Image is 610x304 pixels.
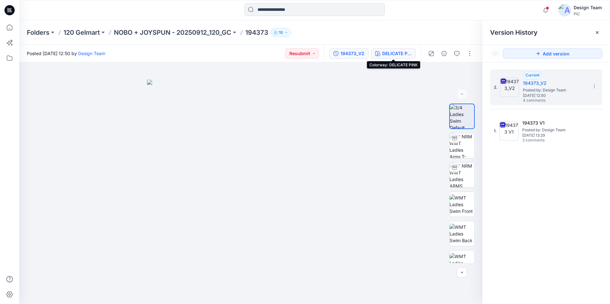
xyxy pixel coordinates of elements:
h5: 194373 V1 [522,119,586,127]
span: Posted by: Design Team [522,127,586,133]
p: 10 [279,29,283,36]
span: [DATE] 12:50 [523,93,587,98]
button: DELICATE PINK [371,48,416,59]
a: 120 Gelmart [63,28,100,37]
span: Current [525,73,539,77]
button: 194373_V2 [329,48,368,59]
img: WMT Ladies Swim Left [450,253,474,273]
h5: 194373_V2 [523,79,587,87]
p: 194373 [245,28,268,37]
img: WMT Ladies Swim Front [450,194,474,214]
img: WMT Ladies Swim Back [450,224,474,244]
img: 194373 V1 [499,121,518,141]
button: Details [439,48,449,59]
img: TT NRM WMT Ladies Arms T-POSE [450,133,474,158]
div: DELICATE PINK [382,50,412,57]
img: 3/4 Ladies Swim Default [450,104,474,128]
div: 194373_V2 [340,50,364,57]
span: Posted by: Design Team [523,87,587,93]
span: 1. [494,128,497,134]
span: Version History [490,29,538,36]
button: Add version [503,48,602,59]
img: avatar [558,4,571,17]
img: eyJhbGciOiJIUzI1NiIsImtpZCI6IjAiLCJzbHQiOiJzZXMiLCJ0eXAiOiJKV1QifQ.eyJkYXRhIjp7InR5cGUiOiJzdG9yYW... [147,80,354,304]
a: Folders [27,28,49,37]
img: TT NRM WMT Ladies ARMS DOWN [450,163,474,187]
button: Show Hidden Versions [490,48,500,59]
a: Design Team [78,51,105,56]
a: NOBO + JOYSPUN - 20250912_120_GC [114,28,231,37]
button: Close [595,30,600,35]
img: 194373_V2 [500,78,519,97]
div: Design Team [574,4,602,11]
span: 2. [494,84,497,90]
span: [DATE] 13:29 [522,133,586,138]
span: 3 comments [522,138,567,143]
button: 10 [271,28,291,37]
div: PIC [574,11,602,16]
span: Posted [DATE] 12:50 by [27,50,105,57]
span: 4 comments [523,98,568,103]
